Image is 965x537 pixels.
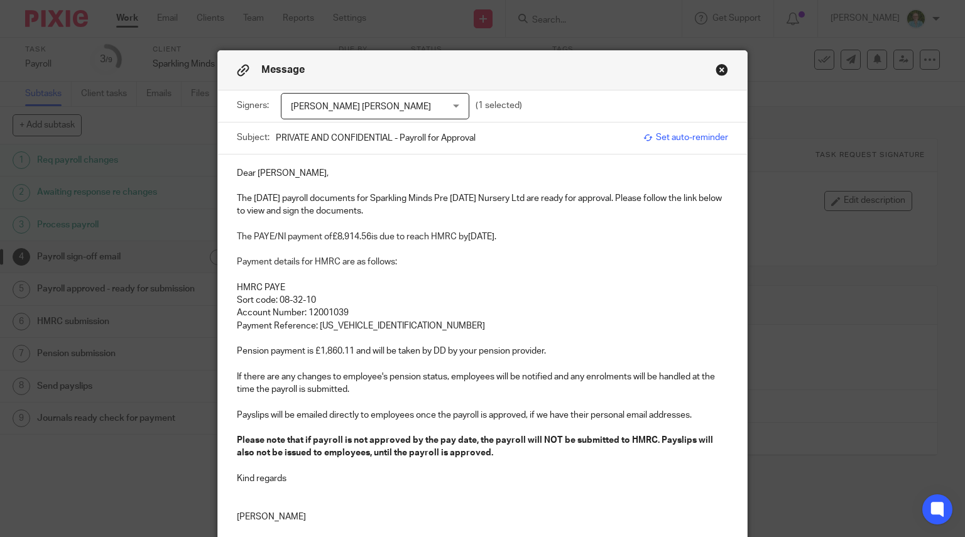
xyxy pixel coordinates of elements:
[237,192,729,218] p: The [DATE] payroll documents for Sparkling Minds Pre [DATE] Nursery Ltd are ready for approval. P...
[291,102,431,111] span: [PERSON_NAME] [PERSON_NAME]
[237,345,729,357] p: Pension payment is £1,860.11 and will be taken by DD by your pension provider.
[237,167,729,180] p: Dear [PERSON_NAME],
[237,294,729,306] p: Sort code: 08-32-10
[237,258,397,266] span: Payment details for HMRC are as follows:
[237,131,270,144] label: Subject:
[643,131,728,144] span: Set auto-reminder
[237,436,715,457] strong: Please note that if payroll is not approved by the pay date, the payroll will NOT be submitted to...
[237,409,729,421] p: Payslips will be emailed directly to employees once the payroll is approved, if we have their per...
[237,99,275,112] label: Signers:
[237,472,729,485] p: Kind regards
[237,306,729,319] p: Account Number: 12001039
[476,99,522,112] p: (1 selected)
[237,281,729,294] p: HMRC PAYE
[237,231,729,243] p: £8,914.56 [DATE].
[237,371,729,396] p: If there are any changes to employee's pension status, employees will be notified and any enrolme...
[237,511,729,523] p: [PERSON_NAME]
[371,232,468,241] span: is due to reach HMRC by
[237,232,332,241] span: The PAYE/NI payment of
[237,320,729,332] p: Payment Reference: [US_VEHICLE_IDENTIFICATION_NUMBER]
